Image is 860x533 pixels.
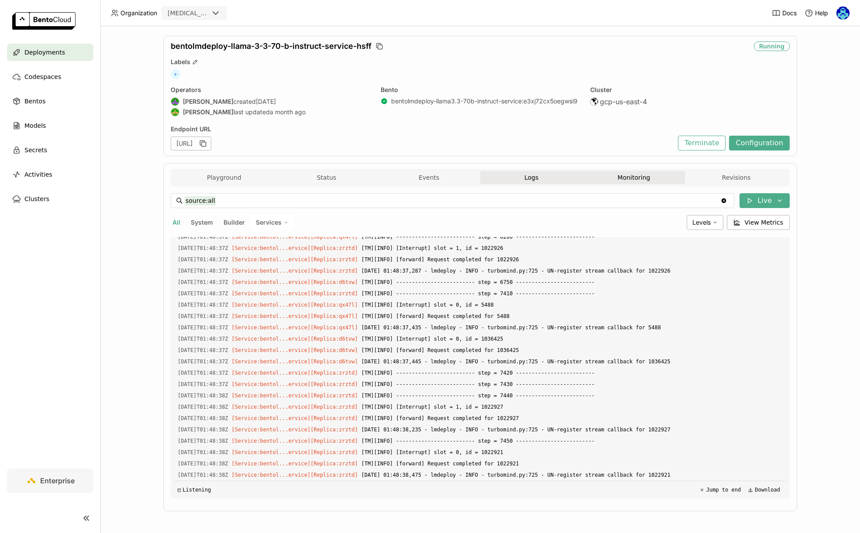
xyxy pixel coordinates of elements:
span: [TM][INFO] ------------------------- step = 7410 ------------------------- [361,289,783,298]
span: 2025-08-26T01:48:37.286Z [178,243,228,253]
button: View Metrics [727,215,790,230]
span: [DATE] 01:48:38,235 - lmdeploy - INFO - turbomind.py:725 - UN-register stream callback for 1022927 [361,425,783,434]
span: 2025-08-26T01:48:38.475Z [178,470,228,480]
button: Playground [173,171,275,184]
div: created [171,97,370,106]
span: gcp-us-east-4 [600,97,647,106]
span: [Service:bentol...ervice] [232,461,311,467]
div: Running [754,41,790,51]
span: 2025-08-26T01:48:37.435Z [178,323,228,332]
span: 2025-08-26T01:48:37.396Z [178,277,228,287]
button: Status [275,171,378,184]
span: [DATE] 01:48:38,475 - lmdeploy - INFO - turbomind.py:725 - UN-register stream callback for 1022921 [361,470,783,480]
span: [Replica:zrztd] [310,415,358,421]
span: [TM][INFO] ------------------------- step = 7420 ------------------------- [361,368,783,378]
span: 2025-08-26T01:48:37.286Z [178,255,228,264]
span: Docs [782,9,797,17]
span: [Replica:qx47l] [310,302,358,308]
span: [TM][INFO] ------------------------- step = 6750 ------------------------- [361,277,783,287]
span: 2025-08-26T01:48:37.443Z [178,345,228,355]
span: [Service:bentol...ervice] [232,415,311,421]
img: Shaun Wei [836,7,850,20]
div: Cluster [590,86,790,94]
span: [Service:bentol...ervice] [232,438,311,444]
button: Live [740,193,790,208]
div: Operators [171,86,370,94]
span: System [191,219,213,226]
span: 2025-08-26T01:48:37.676Z [178,368,228,378]
span: 2025-08-26T01:48:37.443Z [178,334,228,344]
span: [DATE] 01:48:37,435 - lmdeploy - INFO - turbomind.py:725 - UN-register stream callback for 5488 [361,323,783,332]
span: [Service:bentol...ervice] [232,256,311,263]
span: [TM][INFO] [Interrupt] slot = 1, id = 1022926 [361,243,783,253]
div: last updated [171,108,370,116]
span: Deployments [24,47,65,58]
span: 2025-08-26T01:48:37.287Z [178,266,228,276]
div: Labels [171,58,790,66]
span: 2025-08-26T01:48:37.445Z [178,357,228,366]
a: Enterprise [7,468,93,493]
span: 2025-08-26T01:48:38.474Z [178,459,228,468]
span: [Replica:zrztd] [310,393,358,399]
span: [Service:bentol...ervice] [232,347,311,353]
span: [Service:bentol...ervice] [232,279,311,285]
button: All [171,217,182,228]
span: [Replica:zrztd] [310,245,358,251]
strong: [PERSON_NAME] [183,108,234,116]
span: [TM][INFO] [forward] Request completed for 1022927 [361,413,783,423]
span: [Service:bentol...ervice] [232,325,311,331]
div: [URL] [171,137,211,150]
div: Help [805,9,828,17]
span: 2025-08-26T01:48:37.433Z [178,289,228,298]
span: [Replica:d6tvw] [310,336,358,342]
span: [Service:bentol...ervice] [232,472,311,478]
span: [Service:bentol...ervice] [232,268,311,274]
span: [Replica:zrztd] [310,381,358,387]
span: [Service:bentol...ervice] [232,393,311,399]
a: Deployments [7,44,93,61]
button: Download [745,485,783,495]
div: [MEDICAL_DATA] [168,9,209,17]
div: Bento [381,86,580,94]
span: [Service:bentol...ervice] [232,313,311,319]
img: logo [12,12,76,30]
button: Revisions [685,171,788,184]
span: [TM][INFO] [Interrupt] slot = 1, id = 1022927 [361,402,783,412]
a: Clusters [7,190,93,208]
div: Listening [178,487,211,493]
span: [Replica:zrztd] [310,256,358,263]
button: Terminate [678,136,726,150]
button: Builder [222,217,247,228]
span: Models [24,120,46,131]
span: [DATE] 01:48:37,445 - lmdeploy - INFO - turbomind.py:725 - UN-register stream callback for 1036425 [361,357,783,366]
span: [TM][INFO] [Interrupt] slot = 0, id = 5488 [361,300,783,310]
a: Codespaces [7,68,93,85]
span: [Replica:zrztd] [310,268,358,274]
span: Organization [120,9,157,17]
span: [Service:bentol...ervice] [232,302,311,308]
span: [Replica:zrztd] [310,449,358,455]
img: Steve Guo [171,108,179,116]
span: Clusters [24,194,49,204]
span: [Service:bentol...ervice] [232,359,311,365]
span: 2025-08-26T01:48:38.162Z [178,391,228,400]
button: Events [378,171,480,184]
div: Endpoint URL [171,125,674,133]
span: [Replica:zrztd] [310,461,358,467]
span: ◰ [178,487,181,493]
span: 2025-08-26T01:48:38.234Z [178,413,228,423]
span: [Replica:zrztd] [310,370,358,376]
div: Services [250,215,294,230]
span: [Replica:d6tvw] [310,279,358,285]
span: [TM][INFO] [forward] Request completed for 1022921 [361,459,783,468]
strong: [PERSON_NAME] [183,98,234,106]
span: [DATE] 01:48:37,287 - lmdeploy - INFO - turbomind.py:725 - UN-register stream callback for 1022926 [361,266,783,276]
span: Services [256,219,282,226]
img: Shenyang Zhao [171,98,179,106]
span: Logs [524,174,538,181]
span: Activities [24,169,52,180]
span: [Service:bentol...ervice] [232,381,311,387]
span: [TM][INFO] [forward] Request completed for 1036425 [361,345,783,355]
svg: Clear value [720,197,727,204]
